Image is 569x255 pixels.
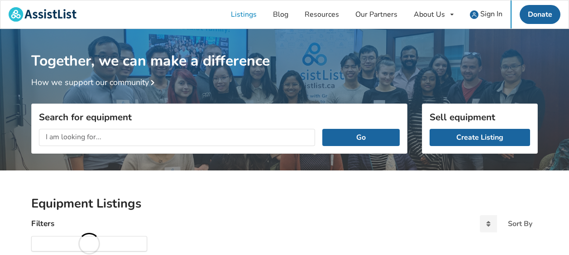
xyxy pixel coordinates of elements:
[430,129,530,146] a: Create Listing
[508,220,532,227] div: Sort By
[31,29,538,70] h1: Together, we can make a difference
[347,0,406,28] a: Our Partners
[470,10,478,19] img: user icon
[296,0,347,28] a: Resources
[414,11,445,18] div: About Us
[520,5,560,24] a: Donate
[31,218,54,229] h4: Filters
[223,0,265,28] a: Listings
[480,9,502,19] span: Sign In
[9,7,77,22] img: assistlist-logo
[322,129,400,146] button: Go
[265,0,296,28] a: Blog
[462,0,511,28] a: user icon Sign In
[31,196,538,212] h2: Equipment Listings
[39,111,400,123] h3: Search for equipment
[39,129,315,146] input: I am looking for...
[31,77,158,88] a: How we support our community
[430,111,530,123] h3: Sell equipment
